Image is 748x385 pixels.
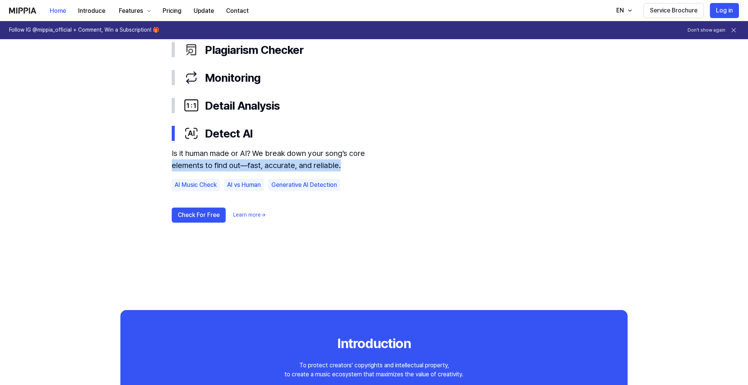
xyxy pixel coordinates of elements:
div: Detect AI [184,125,576,141]
button: Home [44,3,72,18]
a: Learn more→ [233,211,266,219]
button: Detail Analysis [172,92,576,119]
div: AI Music Check [172,179,220,191]
h1: Follow IG @mippia_official + Comment, Win a Subscription! 🎁 [9,26,159,34]
button: EN [609,3,637,18]
button: Contact [220,3,255,18]
button: Service Brochure [643,3,704,18]
div: Features [117,6,145,15]
a: Home [44,0,72,21]
button: Detect AI [172,119,576,147]
div: Detail Analysis [184,98,576,113]
div: Generative AI Detection [268,179,340,191]
button: Pricing [157,3,188,18]
div: To protect creators' copyrights and intellectual property, to create a music ecosystem that maxim... [285,361,463,379]
button: Don't show again [688,27,725,34]
button: Introduce [72,3,111,18]
button: Update [188,3,220,18]
div: AI vs Human [224,179,264,191]
div: Detect AI [172,147,576,250]
a: Update [188,0,220,21]
div: Plagiarism Checker [184,42,576,58]
div: Is it human made or AI? We break down your song’s core elements to find out—fast, accurate, and r... [172,147,376,171]
div: EN [615,6,625,15]
img: logo [9,8,36,14]
div: Monitoring [184,70,576,86]
button: Features [111,3,157,18]
button: Check For Free [172,208,226,223]
button: Monitoring [172,64,576,92]
button: Plagiarism Checker [172,36,576,64]
div: Introduction [337,334,411,353]
button: Log in [710,3,739,18]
